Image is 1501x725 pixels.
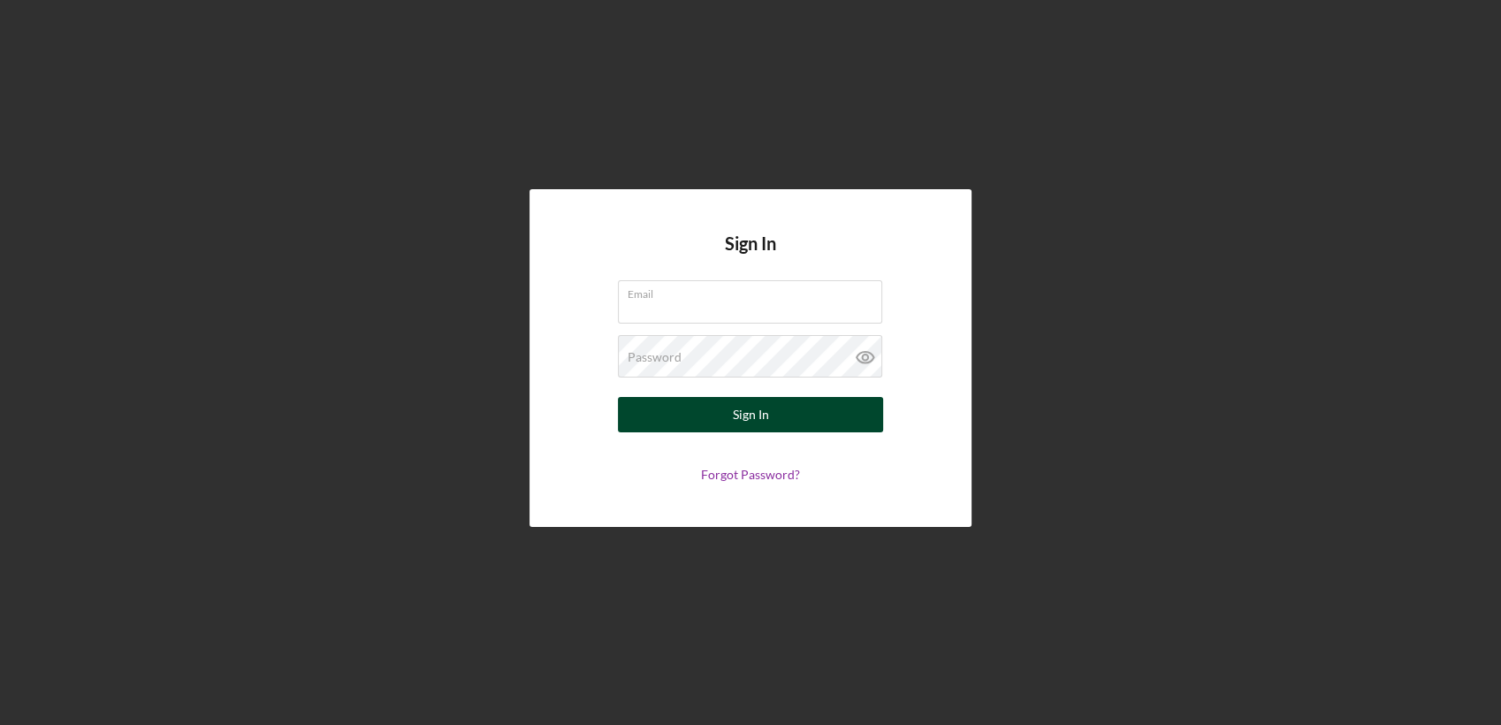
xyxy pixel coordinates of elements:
[628,350,682,364] label: Password
[618,397,883,432] button: Sign In
[701,467,800,482] a: Forgot Password?
[628,281,882,301] label: Email
[725,233,776,280] h4: Sign In
[733,397,769,432] div: Sign In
